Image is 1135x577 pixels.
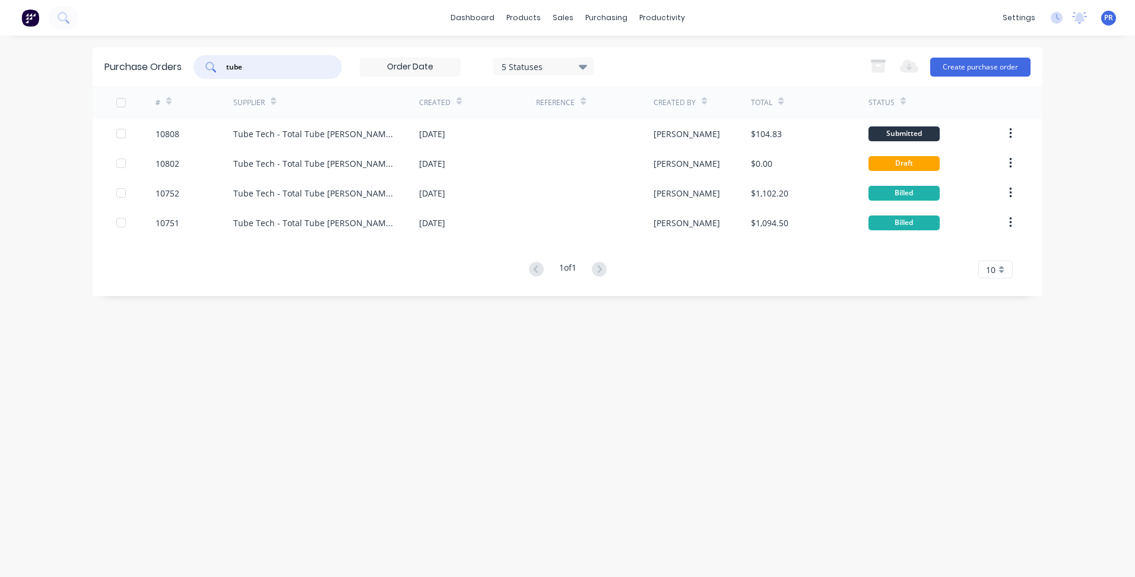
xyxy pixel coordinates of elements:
div: [DATE] [419,128,445,140]
input: Order Date [360,58,460,76]
a: dashboard [445,9,500,27]
div: products [500,9,547,27]
span: 10 [986,264,995,276]
div: Billed [868,215,940,230]
img: Factory [21,9,39,27]
div: $1,094.50 [751,217,788,229]
div: Tube Tech - Total Tube [PERSON_NAME] Pty Ltd [233,217,395,229]
div: [PERSON_NAME] [654,217,720,229]
div: Tube Tech - Total Tube [PERSON_NAME] Pty Ltd [233,157,395,170]
div: sales [547,9,579,27]
div: Tube Tech - Total Tube [PERSON_NAME] Pty Ltd [233,187,395,199]
div: [DATE] [419,217,445,229]
div: Total [751,97,772,108]
button: Create purchase order [930,58,1031,77]
div: [DATE] [419,157,445,170]
div: Status [868,97,895,108]
input: Search purchase orders... [225,61,324,73]
div: 1 of 1 [559,261,576,278]
div: 10808 [156,128,179,140]
div: [PERSON_NAME] [654,187,720,199]
div: # [156,97,160,108]
div: Created [419,97,451,108]
span: PR [1104,12,1113,23]
div: 10752 [156,187,179,199]
div: productivity [633,9,691,27]
div: Reference [536,97,575,108]
div: 10802 [156,157,179,170]
div: settings [997,9,1041,27]
div: $0.00 [751,157,772,170]
div: [PERSON_NAME] [654,157,720,170]
div: Tube Tech - Total Tube [PERSON_NAME] Pty Ltd [233,128,395,140]
div: Supplier [233,97,265,108]
div: Draft [868,156,940,171]
div: Billed [868,186,940,201]
div: [PERSON_NAME] [654,128,720,140]
div: $104.83 [751,128,782,140]
div: 10751 [156,217,179,229]
div: [DATE] [419,187,445,199]
div: 5 Statuses [502,60,586,72]
div: Purchase Orders [104,60,182,74]
div: $1,102.20 [751,187,788,199]
div: Created By [654,97,696,108]
div: purchasing [579,9,633,27]
div: Submitted [868,126,940,141]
